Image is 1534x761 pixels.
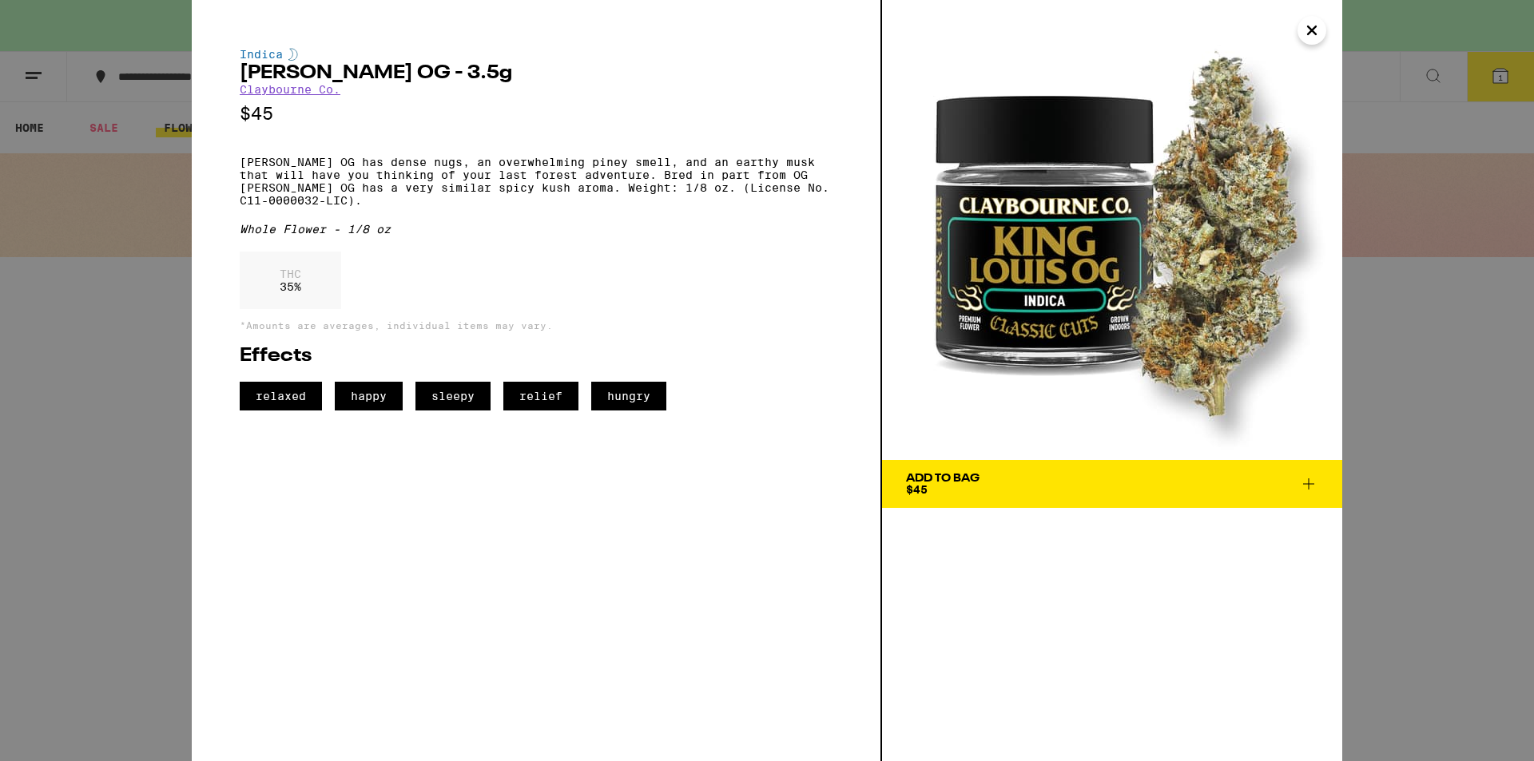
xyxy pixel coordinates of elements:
h2: [PERSON_NAME] OG - 3.5g [240,64,833,83]
div: Add To Bag [906,473,980,484]
span: hungry [591,382,666,410]
h2: Effects [240,347,833,366]
p: $45 [240,104,833,124]
span: $45 [906,483,928,496]
p: *Amounts are averages, individual items may vary. [240,320,833,331]
div: 35 % [240,252,341,309]
span: happy [335,382,403,410]
span: relaxed [240,382,322,410]
p: THC [280,268,301,280]
a: Claybourne Co. [240,83,340,96]
span: sleepy [415,382,491,410]
p: [PERSON_NAME] OG has dense nugs, an overwhelming piney smell, and an earthy musk that will have y... [240,156,833,207]
button: Close [1298,16,1326,45]
img: indicaColor.svg [288,48,298,61]
div: Indica [240,48,833,61]
span: Hi. Need any help? [10,11,115,24]
button: Add To Bag$45 [882,460,1342,508]
span: relief [503,382,578,410]
div: Whole Flower - 1/8 oz [240,223,833,236]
